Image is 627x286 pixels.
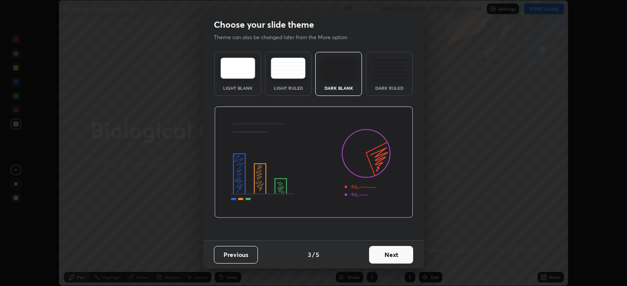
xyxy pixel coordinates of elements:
h4: 5 [316,250,319,259]
div: Dark Blank [321,86,356,90]
img: darkThemeBanner.d06ce4a2.svg [214,106,413,218]
div: Light Ruled [271,86,306,90]
img: darkTheme.f0cc69e5.svg [321,58,356,79]
h4: / [312,250,315,259]
h4: 3 [308,250,311,259]
img: lightTheme.e5ed3b09.svg [220,58,255,79]
div: Dark Ruled [372,86,407,90]
img: darkRuledTheme.de295e13.svg [372,58,407,79]
img: lightRuledTheme.5fabf969.svg [271,58,306,79]
button: Previous [214,246,258,264]
h2: Choose your slide theme [214,19,314,30]
button: Next [369,246,413,264]
p: Theme can also be changed later from the More option [214,33,357,41]
div: Light Blank [220,86,255,90]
